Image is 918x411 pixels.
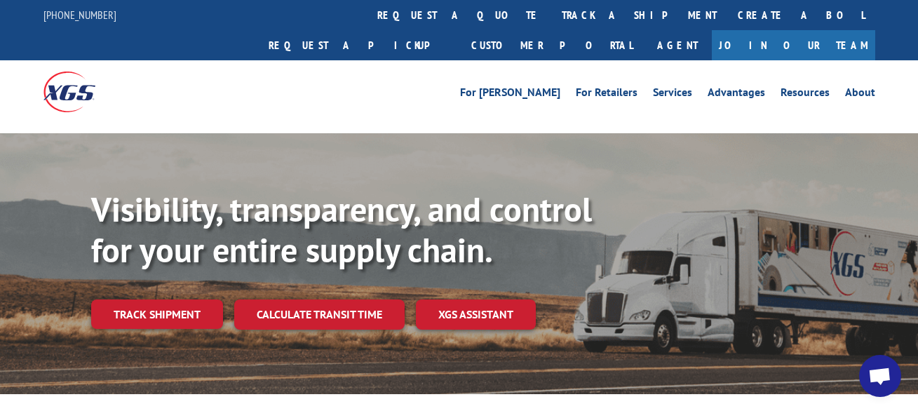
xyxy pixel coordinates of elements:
a: Join Our Team [712,30,875,60]
a: Customer Portal [461,30,643,60]
a: [PHONE_NUMBER] [43,8,116,22]
div: Open chat [859,355,901,397]
a: For Retailers [576,87,637,102]
a: Advantages [708,87,765,102]
a: Request a pickup [258,30,461,60]
a: Agent [643,30,712,60]
a: Resources [781,87,830,102]
b: Visibility, transparency, and control for your entire supply chain. [91,187,592,271]
a: For [PERSON_NAME] [460,87,560,102]
a: XGS ASSISTANT [416,299,536,330]
a: Calculate transit time [234,299,405,330]
a: Services [653,87,692,102]
a: About [845,87,875,102]
a: Track shipment [91,299,223,329]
